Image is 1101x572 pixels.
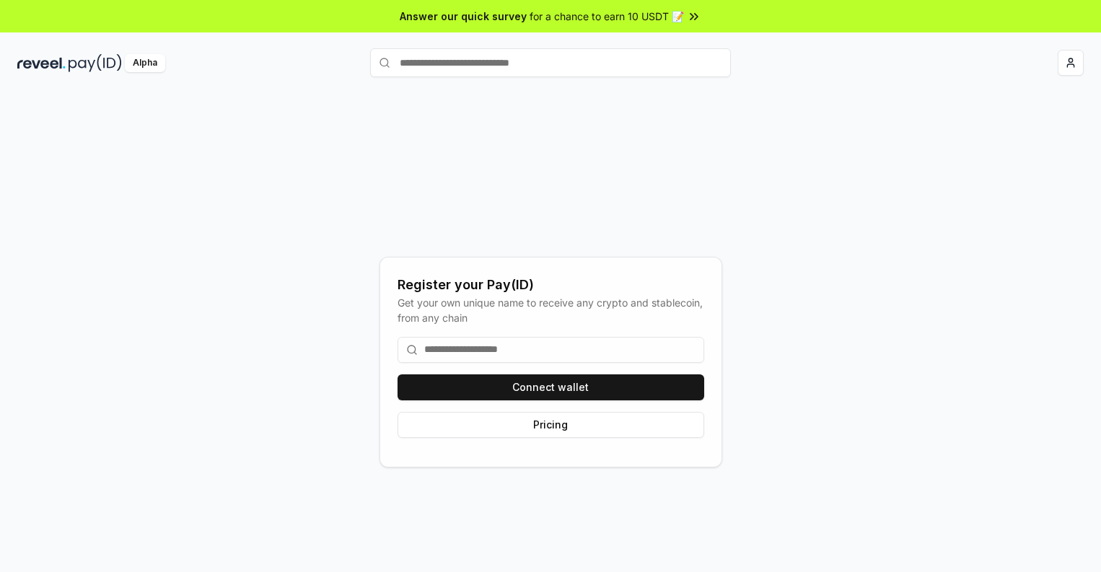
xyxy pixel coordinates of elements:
span: for a chance to earn 10 USDT 📝 [530,9,684,24]
img: pay_id [69,54,122,72]
div: Get your own unique name to receive any crypto and stablecoin, from any chain [398,295,704,325]
button: Connect wallet [398,374,704,400]
div: Alpha [125,54,165,72]
div: Register your Pay(ID) [398,275,704,295]
button: Pricing [398,412,704,438]
span: Answer our quick survey [400,9,527,24]
img: reveel_dark [17,54,66,72]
